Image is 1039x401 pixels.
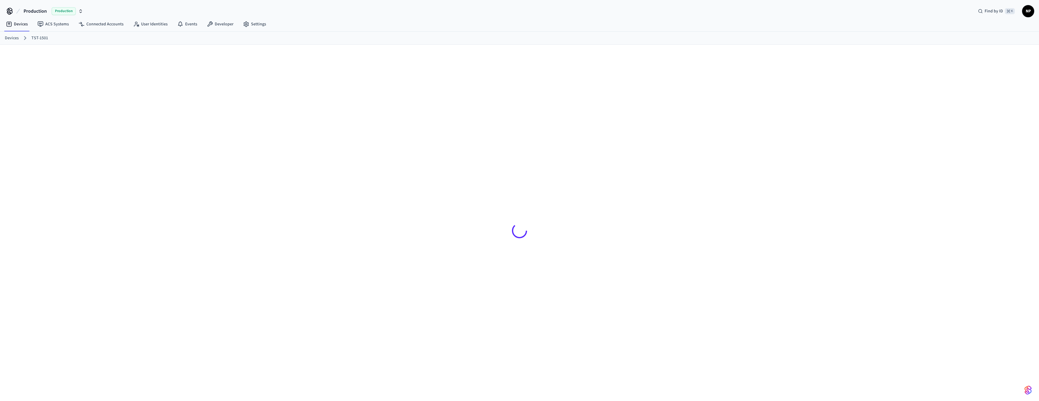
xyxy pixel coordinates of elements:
a: TST-1501 [31,35,48,41]
a: Devices [1,19,33,30]
a: User Identities [128,19,172,30]
span: Production [52,7,76,15]
span: ⌘ K [1005,8,1015,14]
a: Devices [5,35,19,41]
span: Find by ID [985,8,1003,14]
span: NP [1023,6,1034,17]
a: Developer [202,19,238,30]
a: Settings [238,19,271,30]
img: SeamLogoGradient.69752ec5.svg [1025,385,1032,395]
div: Find by ID⌘ K [973,6,1020,17]
a: Events [172,19,202,30]
a: ACS Systems [33,19,74,30]
span: Production [24,8,47,15]
button: NP [1022,5,1034,17]
a: Connected Accounts [74,19,128,30]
